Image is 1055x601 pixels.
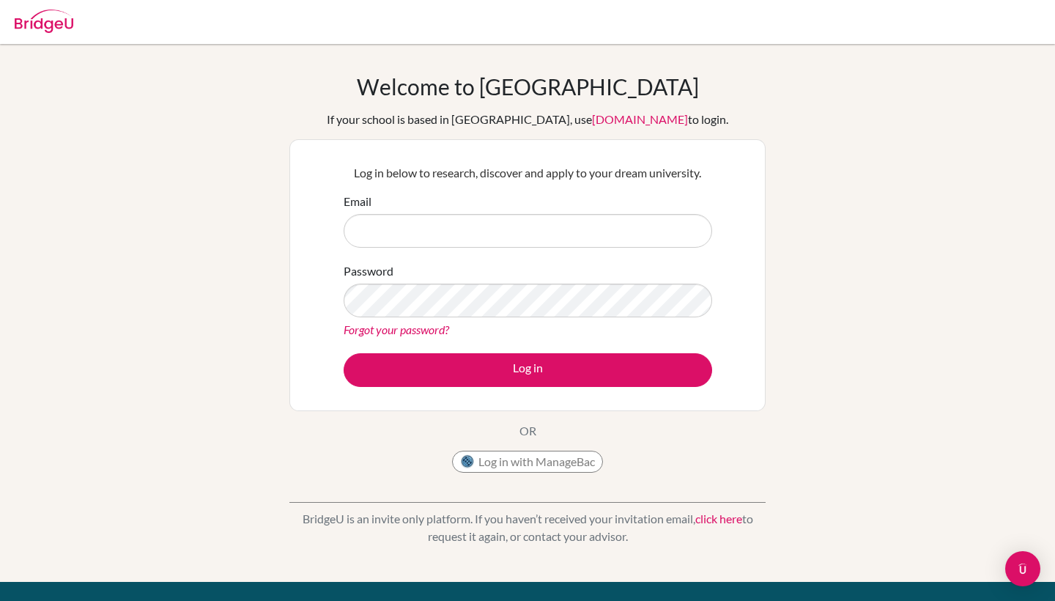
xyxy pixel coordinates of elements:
[1005,551,1040,586] div: Open Intercom Messenger
[344,193,371,210] label: Email
[344,262,393,280] label: Password
[344,322,449,336] a: Forgot your password?
[327,111,728,128] div: If your school is based in [GEOGRAPHIC_DATA], use to login.
[15,10,73,33] img: Bridge-U
[592,112,688,126] a: [DOMAIN_NAME]
[344,164,712,182] p: Log in below to research, discover and apply to your dream university.
[344,353,712,387] button: Log in
[519,422,536,440] p: OR
[452,451,603,473] button: Log in with ManageBac
[289,510,766,545] p: BridgeU is an invite only platform. If you haven’t received your invitation email, to request it ...
[357,73,699,100] h1: Welcome to [GEOGRAPHIC_DATA]
[695,512,742,526] a: click here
